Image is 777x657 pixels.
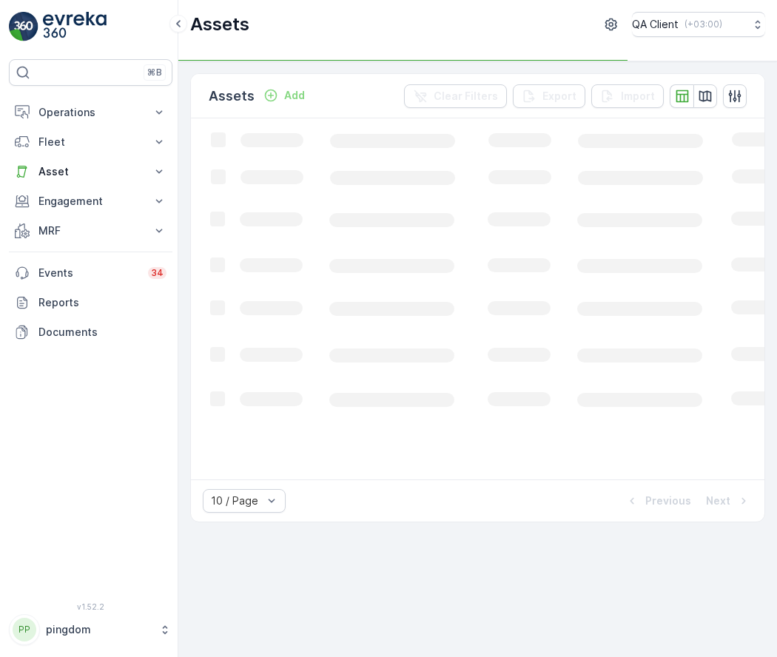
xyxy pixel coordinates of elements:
button: MRF [9,216,172,246]
p: Clear Filters [434,89,498,104]
p: Previous [645,493,691,508]
span: v 1.52.2 [9,602,172,611]
p: Events [38,266,139,280]
button: Previous [623,492,693,510]
a: Reports [9,288,172,317]
p: QA Client [632,17,679,32]
a: Events34 [9,258,172,288]
p: Fleet [38,135,143,149]
button: Fleet [9,127,172,157]
p: Asset [38,164,143,179]
button: Asset [9,157,172,186]
div: PP [13,618,36,641]
p: pingdom [46,622,152,637]
button: Next [704,492,753,510]
button: PPpingdom [9,614,172,645]
p: 34 [151,267,164,279]
p: MRF [38,223,143,238]
button: Export [513,84,585,108]
button: Operations [9,98,172,127]
p: Engagement [38,194,143,209]
p: Add [284,88,305,103]
img: logo [9,12,38,41]
button: Add [258,87,311,104]
button: Import [591,84,664,108]
img: logo_light-DOdMpM7g.png [43,12,107,41]
a: Documents [9,317,172,347]
p: Next [706,493,730,508]
button: Engagement [9,186,172,216]
p: Export [542,89,576,104]
button: QA Client(+03:00) [632,12,765,37]
p: Reports [38,295,166,310]
p: Import [621,89,655,104]
p: Documents [38,325,166,340]
p: ( +03:00 ) [684,18,722,30]
p: ⌘B [147,67,162,78]
p: Operations [38,105,143,120]
button: Clear Filters [404,84,507,108]
p: Assets [190,13,249,36]
p: Assets [209,86,255,107]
